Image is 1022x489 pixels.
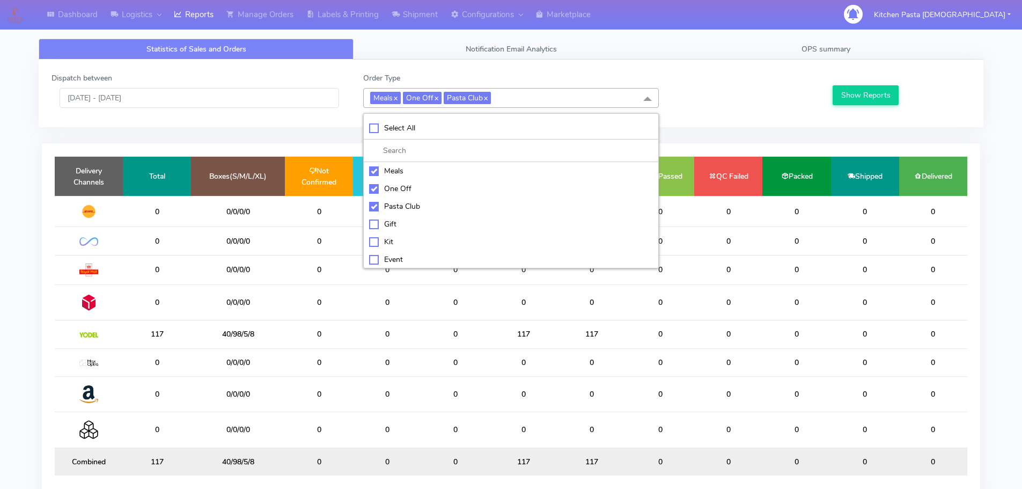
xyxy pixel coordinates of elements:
[831,227,899,255] td: 0
[831,448,899,476] td: 0
[899,157,967,196] td: Delivered
[191,348,285,376] td: 0/0/0/0
[421,348,489,376] td: 0
[369,236,653,247] div: Kit
[831,412,899,448] td: 0
[831,348,899,376] td: 0
[694,196,762,227] td: 0
[123,376,191,412] td: 0
[558,376,626,412] td: 0
[353,227,421,255] td: 0
[626,348,694,376] td: 0
[899,412,967,448] td: 0
[626,227,694,255] td: 0
[79,332,98,338] img: Yodel
[762,227,830,255] td: 0
[285,157,353,196] td: Not Confirmed
[123,448,191,476] td: 117
[694,348,762,376] td: 0
[55,448,123,476] td: Combined
[899,448,967,476] td: 0
[762,412,830,448] td: 0
[558,348,626,376] td: 0
[433,92,438,103] a: x
[285,412,353,448] td: 0
[899,320,967,348] td: 0
[831,320,899,348] td: 0
[353,376,421,412] td: 0
[191,227,285,255] td: 0/0/0/0
[369,145,653,156] input: multiselect-search
[694,412,762,448] td: 0
[353,196,421,227] td: 0
[39,39,983,60] ul: Tabs
[899,376,967,412] td: 0
[285,448,353,476] td: 0
[899,348,967,376] td: 0
[490,376,558,412] td: 0
[762,284,830,320] td: 0
[831,196,899,227] td: 0
[490,448,558,476] td: 117
[694,227,762,255] td: 0
[762,157,830,196] td: Packed
[285,227,353,255] td: 0
[694,320,762,348] td: 0
[899,255,967,284] td: 0
[762,320,830,348] td: 0
[285,284,353,320] td: 0
[490,284,558,320] td: 0
[369,183,653,194] div: One Off
[762,376,830,412] td: 0
[191,255,285,284] td: 0/0/0/0
[285,376,353,412] td: 0
[369,165,653,177] div: Meals
[802,44,850,54] span: OPS summary
[490,412,558,448] td: 0
[694,255,762,284] td: 0
[285,348,353,376] td: 0
[353,320,421,348] td: 0
[626,157,694,196] td: QC Passed
[191,196,285,227] td: 0/0/0/0
[393,92,398,103] a: x
[626,284,694,320] td: 0
[762,348,830,376] td: 0
[421,255,489,284] td: 0
[123,157,191,196] td: Total
[762,255,830,284] td: 0
[626,448,694,476] td: 0
[285,255,353,284] td: 0
[558,448,626,476] td: 117
[626,376,694,412] td: 0
[831,376,899,412] td: 0
[833,85,899,105] button: Show Reports
[626,320,694,348] td: 0
[79,420,98,439] img: Collection
[558,412,626,448] td: 0
[626,412,694,448] td: 0
[363,72,400,84] label: Order Type
[353,255,421,284] td: 0
[558,284,626,320] td: 0
[444,92,491,104] span: Pasta Club
[123,227,191,255] td: 0
[831,284,899,320] td: 0
[694,376,762,412] td: 0
[123,412,191,448] td: 0
[483,92,488,103] a: x
[490,320,558,348] td: 117
[421,320,489,348] td: 0
[762,196,830,227] td: 0
[831,255,899,284] td: 0
[369,218,653,230] div: Gift
[694,157,762,196] td: QC Failed
[694,284,762,320] td: 0
[369,122,653,134] div: Select All
[79,360,98,367] img: MaxOptra
[79,264,98,276] img: Royal Mail
[79,237,98,246] img: OnFleet
[123,196,191,227] td: 0
[52,72,112,84] label: Dispatch between
[421,448,489,476] td: 0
